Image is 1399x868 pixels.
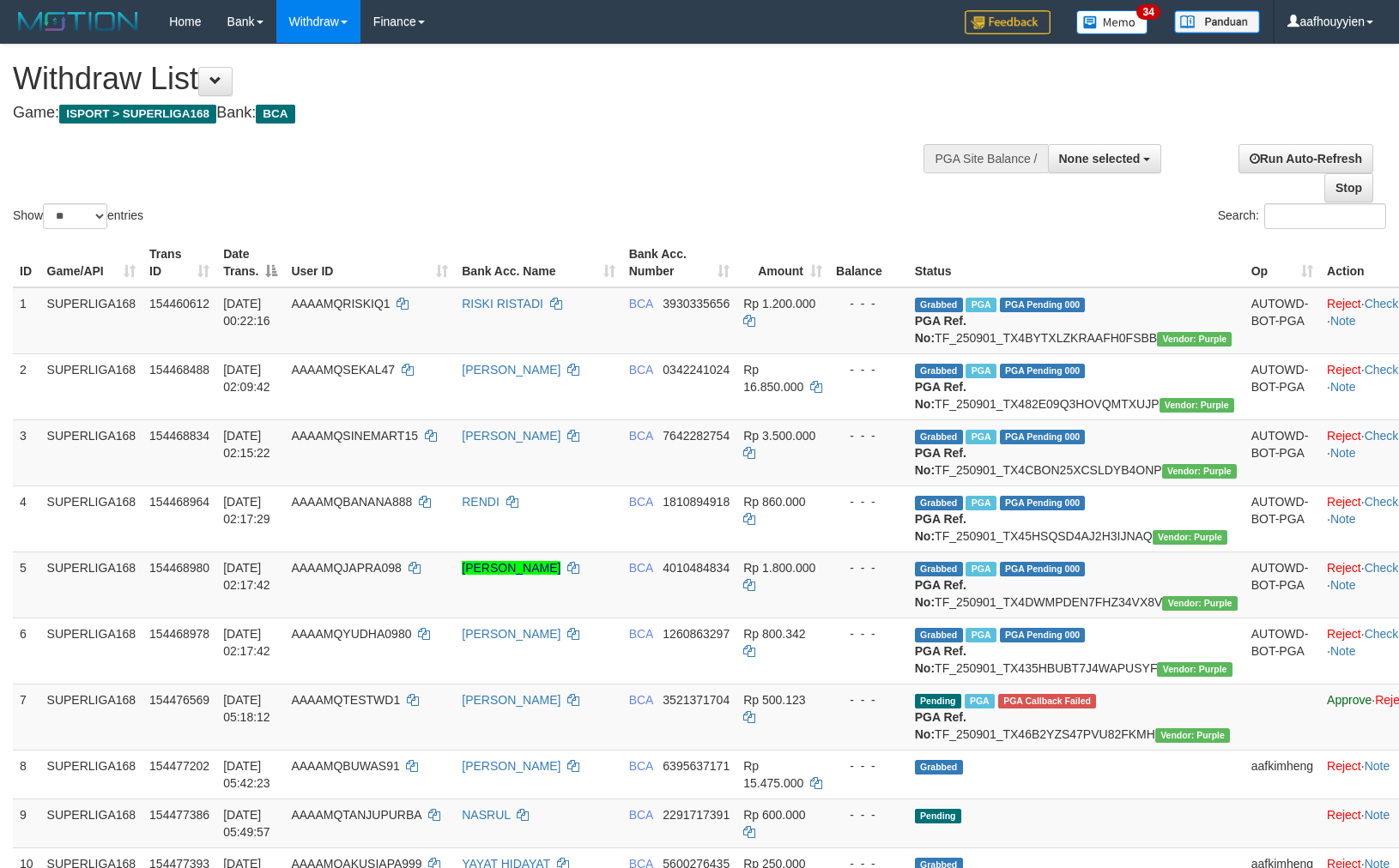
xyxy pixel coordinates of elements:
span: PGA Pending [1000,430,1086,444]
span: Grabbed [915,430,963,444]
a: RISKI RISTADI [462,297,543,310]
span: Vendor URL: https://trx4.1velocity.biz [1153,530,1227,545]
a: Stop [1324,173,1373,202]
span: AAAAMQTESTWD1 [291,693,400,707]
div: - - - [836,361,901,378]
td: AUTOWD-BOT-PGA [1245,618,1320,684]
span: AAAAMQJAPRA098 [291,561,401,575]
b: PGA Ref. No: [915,710,966,741]
a: Note [1330,314,1356,328]
a: Approve [1327,693,1372,707]
span: 154468964 [149,495,209,509]
td: SUPERLIGA168 [40,799,143,847]
div: - - - [836,427,901,444]
td: SUPERLIGA168 [40,750,143,799]
td: AUTOWD-BOT-PGA [1245,419,1320,485]
b: PGA Ref. No: [915,512,966,543]
td: TF_250901_TX4DWMPDEN7FHZ34VX8V [908,552,1245,618]
span: Rp 1.800.000 [743,561,815,575]
span: Grabbed [915,628,963,642]
span: AAAAMQSINEMART15 [291,429,418,443]
span: 34 [1136,4,1160,20]
th: ID [13,238,40,287]
span: PGA Pending [1000,628,1086,642]
h1: Withdraw List [13,62,916,96]
span: Pending [915,694,961,708]
span: AAAAMQTANJUPURBA [291,808,421,822]
span: Copy 2291717391 to clipboard [663,808,730,822]
span: BCA [629,561,653,575]
b: PGA Ref. No: [915,380,966,411]
a: Note [1365,759,1390,773]
td: TF_250901_TX435HBUBT7J4WAPUSYF [908,618,1245,684]
td: 7 [13,684,40,750]
span: BCA [629,627,653,641]
span: Marked by aafnonsreyleab [966,364,996,378]
span: BCA [629,297,653,310]
th: Game/API: activate to sort column ascending [40,238,143,287]
a: Reject [1327,297,1361,310]
span: Grabbed [915,760,963,775]
a: [PERSON_NAME] [462,693,560,707]
img: MOTION_logo.png [13,9,143,34]
span: Copy 3521371704 to clipboard [663,693,730,707]
h4: Game: Bank: [13,105,916,122]
button: None selected [1048,144,1162,173]
span: [DATE] 02:17:29 [223,495,270,526]
th: User ID: activate to sort column ascending [284,238,455,287]
span: Vendor URL: https://trx4.1velocity.biz [1162,464,1237,479]
td: SUPERLIGA168 [40,353,143,419]
span: 154468978 [149,627,209,641]
span: Marked by aafchoeunmanni [966,628,996,642]
td: TF_250901_TX4BYTXLZKRAAFH0FSBB [908,287,1245,354]
td: 1 [13,287,40,354]
span: Vendor URL: https://trx4.1velocity.biz [1157,332,1232,347]
select: Showentries [43,203,107,229]
span: AAAAMQRISKIQ1 [291,297,390,310]
span: 154477386 [149,808,209,822]
div: - - - [836,625,901,642]
span: AAAAMQBANANA888 [291,495,412,509]
td: SUPERLIGA168 [40,552,143,618]
td: SUPERLIGA168 [40,419,143,485]
span: BCA [629,808,653,822]
span: Grabbed [915,562,963,576]
a: NASRUL [462,808,510,822]
span: Marked by aafmaleo [965,694,995,708]
td: 4 [13,485,40,552]
a: Reject [1327,429,1361,443]
span: Vendor URL: https://trx4.1velocity.biz [1160,398,1234,413]
div: - - - [836,806,901,823]
span: BCA [629,759,653,773]
a: Reject [1327,627,1361,641]
span: Rp 500.123 [743,693,805,707]
span: Rp 860.000 [743,495,805,509]
span: BCA [629,429,653,443]
span: Rp 15.475.000 [743,759,803,790]
a: [PERSON_NAME] [462,363,560,377]
td: TF_250901_TX46B2YZS47PVU82FKMH [908,684,1245,750]
span: BCA [629,693,653,707]
div: - - - [836,757,901,775]
td: SUPERLIGA168 [40,485,143,552]
span: [DATE] 02:09:42 [223,363,270,394]
th: Balance [829,238,908,287]
span: 154468834 [149,429,209,443]
span: 154468980 [149,561,209,575]
a: Note [1330,512,1356,526]
span: Marked by aafchoeunmanni [966,496,996,510]
span: None selected [1059,152,1141,166]
span: Copy 3930335656 to clipboard [663,297,730,310]
span: Copy 1810894918 to clipboard [663,495,730,509]
span: PGA Pending [1000,562,1086,576]
span: Marked by aafnonsreyleab [966,298,996,312]
th: Amount: activate to sort column ascending [736,238,829,287]
span: 154460612 [149,297,209,310]
td: SUPERLIGA168 [40,684,143,750]
a: [PERSON_NAME] [462,627,560,641]
td: TF_250901_TX4CBON25XCSLDYB4ONP [908,419,1245,485]
span: PGA Error [998,694,1096,708]
td: 8 [13,750,40,799]
a: Note [1330,380,1356,394]
span: Vendor URL: https://trx4.1velocity.biz [1162,596,1237,611]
